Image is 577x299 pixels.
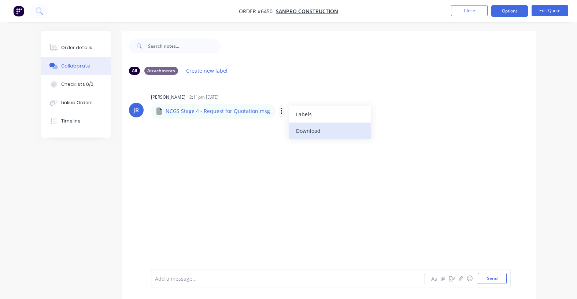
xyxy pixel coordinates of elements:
[41,75,111,94] button: Checklists 0/0
[133,106,139,114] div: JR
[465,274,474,283] button: ☺
[430,274,439,283] button: Aa
[289,106,371,123] button: Labels
[144,67,178,75] div: Attachments
[61,118,81,124] div: Timeline
[239,8,276,15] span: Order #6450 -
[151,94,185,101] div: [PERSON_NAME]
[451,5,488,16] button: Close
[41,39,111,57] button: Order details
[439,274,448,283] button: @
[532,5,568,16] button: Edit Quote
[166,107,270,115] p: NCGS Stage 4 - Request for Quotation.msg
[187,94,219,101] div: 12:11pm [DATE]
[148,39,221,53] input: Search notes...
[61,99,93,106] div: Linked Orders
[13,6,24,17] img: Factory
[41,112,111,130] button: Timeline
[276,8,338,15] a: Sanpro Construction
[41,94,111,112] button: Linked Orders
[41,57,111,75] button: Collaborate
[129,67,140,75] div: All
[61,81,93,88] div: Checklists 0/0
[491,5,528,17] button: Options
[289,123,371,139] button: Download
[61,44,92,51] div: Order details
[182,66,232,76] button: Create new label
[61,63,90,69] div: Collaborate
[478,273,507,284] button: Send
